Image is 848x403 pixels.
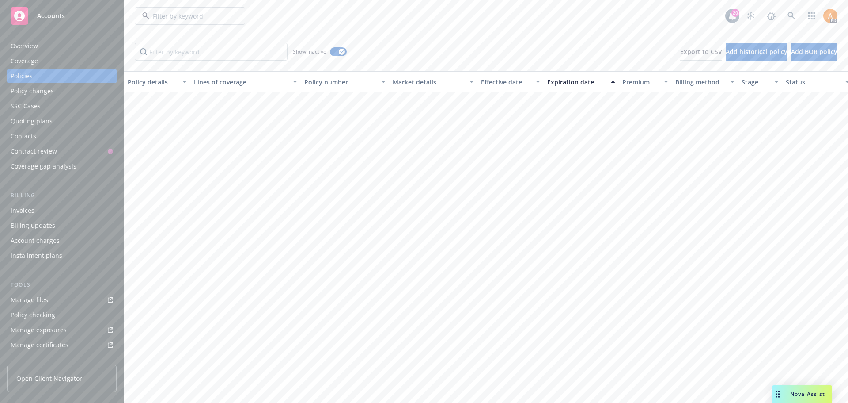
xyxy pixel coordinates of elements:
[791,43,837,61] button: Add BOR policy
[304,77,376,87] div: Policy number
[11,69,33,83] div: Policies
[11,219,55,233] div: Billing updates
[772,385,832,403] button: Nova Assist
[680,43,722,61] button: Export to CSV
[393,77,464,87] div: Market details
[7,338,117,352] a: Manage certificates
[11,234,60,248] div: Account charges
[7,99,117,113] a: SSC Cases
[672,71,738,92] button: Billing method
[738,71,782,92] button: Stage
[7,144,117,158] a: Contract review
[11,54,38,68] div: Coverage
[11,39,38,53] div: Overview
[124,71,190,92] button: Policy details
[11,159,76,173] div: Coverage gap analysis
[16,374,82,383] span: Open Client Navigator
[11,293,48,307] div: Manage files
[11,99,41,113] div: SSC Cases
[726,43,787,61] button: Add historical policy
[823,9,837,23] img: photo
[547,77,606,87] div: Expiration date
[7,191,117,200] div: Billing
[11,84,54,98] div: Policy changes
[11,338,68,352] div: Manage certificates
[11,114,53,128] div: Quoting plans
[37,12,65,19] span: Accounts
[742,7,760,25] a: Stop snowing
[762,7,780,25] a: Report a Bug
[7,159,117,173] a: Coverage gap analysis
[11,308,55,322] div: Policy checking
[7,219,117,233] a: Billing updates
[7,203,117,218] a: Invoices
[128,77,177,87] div: Policy details
[11,129,36,143] div: Contacts
[190,71,301,92] button: Lines of coverage
[7,129,117,143] a: Contacts
[790,390,825,398] span: Nova Assist
[786,77,840,87] div: Status
[7,114,117,128] a: Quoting plans
[7,308,117,322] a: Policy checking
[11,323,67,337] div: Manage exposures
[11,249,62,263] div: Installment plans
[783,7,800,25] a: Search
[7,39,117,53] a: Overview
[7,353,117,367] a: Manage BORs
[731,9,739,17] div: 20
[544,71,619,92] button: Expiration date
[7,323,117,337] a: Manage exposures
[293,48,326,55] span: Show inactive
[791,47,837,56] span: Add BOR policy
[7,69,117,83] a: Policies
[7,234,117,248] a: Account charges
[742,77,769,87] div: Stage
[7,84,117,98] a: Policy changes
[726,47,787,56] span: Add historical policy
[11,353,52,367] div: Manage BORs
[11,203,34,218] div: Invoices
[389,71,477,92] button: Market details
[772,385,783,403] div: Drag to move
[619,71,672,92] button: Premium
[680,47,722,56] span: Export to CSV
[7,4,117,28] a: Accounts
[803,7,821,25] a: Switch app
[7,54,117,68] a: Coverage
[149,12,227,21] input: Filter by keyword
[7,280,117,289] div: Tools
[481,77,530,87] div: Effective date
[7,249,117,263] a: Installment plans
[675,77,725,87] div: Billing method
[622,77,659,87] div: Premium
[194,77,288,87] div: Lines of coverage
[301,71,389,92] button: Policy number
[11,144,57,158] div: Contract review
[477,71,544,92] button: Effective date
[7,293,117,307] a: Manage files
